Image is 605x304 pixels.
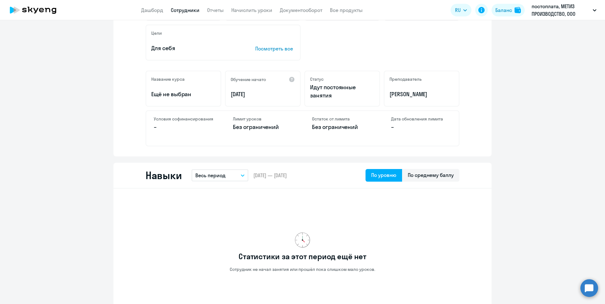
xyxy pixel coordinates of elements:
[280,7,322,13] a: Документооборот
[230,266,375,272] p: Сотрудник не начал занятия или прошёл пока слишком мало уроков.
[371,171,396,179] div: По уровню
[207,7,224,13] a: Отчеты
[195,172,226,179] p: Весь период
[151,44,236,52] p: Для себя
[310,83,374,100] p: Идут постоянные занятия
[391,116,451,122] h4: Дата обновления лимита
[192,169,248,181] button: Весь период
[312,123,372,131] p: Без ограничений
[151,90,216,98] p: Ещё не выбран
[233,123,293,131] p: Без ограничений
[255,45,295,52] p: Посмотреть все
[495,6,512,14] div: Баланс
[231,7,272,13] a: Начислить уроки
[330,7,363,13] a: Все продукты
[253,172,287,179] span: [DATE] — [DATE]
[389,76,422,82] h5: Преподаватель
[141,7,163,13] a: Дашборд
[239,251,366,261] h3: Статистики за этот период ещё нет
[455,6,461,14] span: RU
[408,171,454,179] div: По среднему баллу
[492,4,525,16] button: Балансbalance
[391,123,451,131] p: –
[154,116,214,122] h4: Условия софинансирования
[528,3,600,18] button: постоплата, МЕТИЗ ПРОИЗВОДСТВО, ООО
[151,30,162,36] h5: Цели
[389,90,454,98] p: [PERSON_NAME]
[146,169,181,182] h2: Навыки
[154,123,214,131] p: –
[451,4,471,16] button: RU
[171,7,199,13] a: Сотрудники
[231,77,266,82] h5: Обучение начато
[310,76,324,82] h5: Статус
[312,116,372,122] h4: Остаток от лимита
[151,76,185,82] h5: Название курса
[532,3,590,18] p: постоплата, МЕТИЗ ПРОИЗВОДСТВО, ООО
[295,232,310,248] img: no-data
[515,7,521,13] img: balance
[233,116,293,122] h4: Лимит уроков
[231,90,295,98] p: [DATE]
